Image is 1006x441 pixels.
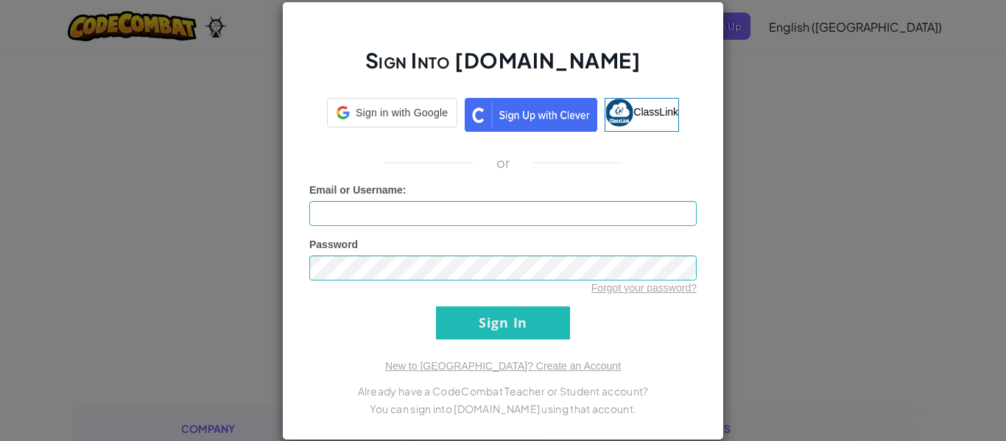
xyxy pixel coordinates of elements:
span: Email or Username [309,184,403,196]
img: classlink-logo-small.png [605,99,633,127]
span: Password [309,239,358,250]
label: : [309,183,407,197]
a: Forgot your password? [591,282,697,294]
img: clever_sso_button@2x.png [465,98,597,132]
a: New to [GEOGRAPHIC_DATA]? Create an Account [385,360,621,372]
input: Sign In [436,306,570,339]
p: or [496,154,510,172]
div: Sign in with Google [327,98,457,127]
span: Sign in with Google [356,105,448,120]
a: Sign in with Google [327,98,457,132]
h2: Sign Into [DOMAIN_NAME] [309,46,697,89]
p: Already have a CodeCombat Teacher or Student account? [309,382,697,400]
span: ClassLink [633,105,678,117]
p: You can sign into [DOMAIN_NAME] using that account. [309,400,697,417]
